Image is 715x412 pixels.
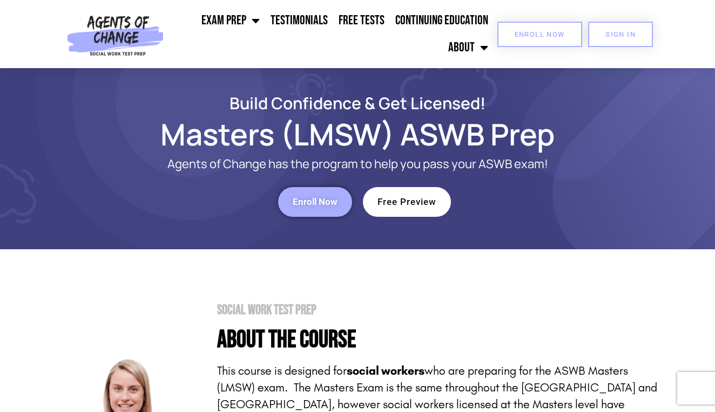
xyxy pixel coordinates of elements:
p: Agents of Change has the program to help you pass your ASWB exam! [93,157,622,171]
nav: Menu [168,7,494,61]
h1: Masters (LMSW) ASWB Prep [50,122,665,147]
a: Free Preview [363,187,451,217]
a: SIGN IN [588,22,653,47]
h4: About the Course [217,328,665,352]
a: Testimonials [265,7,333,34]
a: Exam Prep [196,7,265,34]
a: About [443,34,494,61]
strong: social workers [347,364,424,378]
a: Enroll Now [278,187,352,217]
a: Free Tests [333,7,390,34]
span: Enroll Now [293,197,338,207]
h2: Social Work Test Prep [217,303,665,317]
a: Continuing Education [390,7,494,34]
a: Enroll Now [497,22,582,47]
span: Free Preview [377,197,436,207]
span: Enroll Now [515,31,565,38]
h2: Build Confidence & Get Licensed! [50,95,665,111]
span: SIGN IN [605,31,636,38]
